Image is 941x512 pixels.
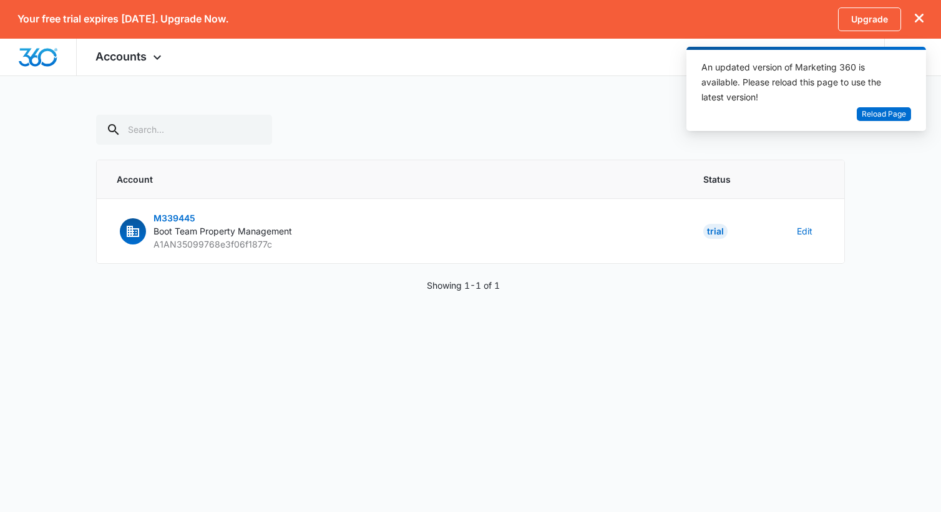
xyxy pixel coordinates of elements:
[96,115,272,145] input: Search...
[95,50,147,63] span: Accounts
[17,13,228,25] p: Your free trial expires [DATE]. Upgrade Now.
[117,211,292,251] button: M339445Boot Team Property ManagementA1AN35099768e3f06f1877c
[701,60,896,105] div: An updated version of Marketing 360 is available. Please reload this page to use the latest version!
[857,107,911,122] button: Reload Page
[154,213,195,223] span: M339445
[703,173,767,186] span: Status
[117,173,673,186] span: Account
[154,226,292,236] span: Boot Team Property Management
[797,225,812,238] button: Edit
[154,239,272,249] span: A1AN35099768e3f06f1877c
[703,224,728,239] div: Trial
[915,13,924,25] button: dismiss this dialog
[77,39,183,75] div: Accounts
[838,7,901,31] a: Upgrade
[862,109,906,120] span: Reload Page
[427,279,500,292] p: Showing 1-1 of 1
